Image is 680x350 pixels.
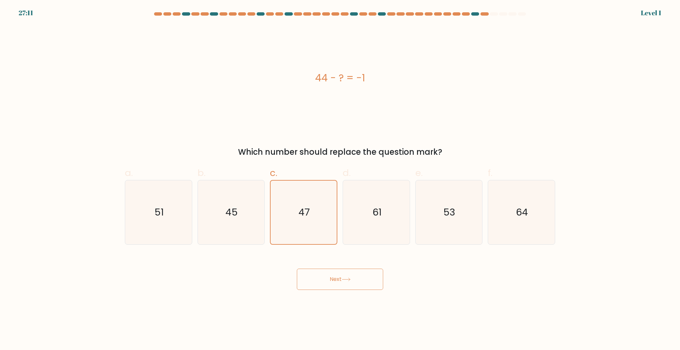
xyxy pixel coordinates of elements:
span: b. [198,166,206,179]
text: 47 [299,206,310,219]
text: 53 [444,206,456,219]
div: Which number should replace the question mark? [129,146,551,158]
div: Level 1 [641,8,661,18]
span: f. [488,166,492,179]
span: d. [343,166,351,179]
div: 27:11 [19,8,33,18]
div: 44 - ? = -1 [125,70,555,85]
span: a. [125,166,133,179]
text: 61 [373,206,382,219]
span: c. [270,166,277,179]
button: Next [297,269,383,290]
text: 45 [225,206,238,219]
span: e. [415,166,423,179]
text: 51 [154,206,164,219]
text: 64 [516,206,528,219]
